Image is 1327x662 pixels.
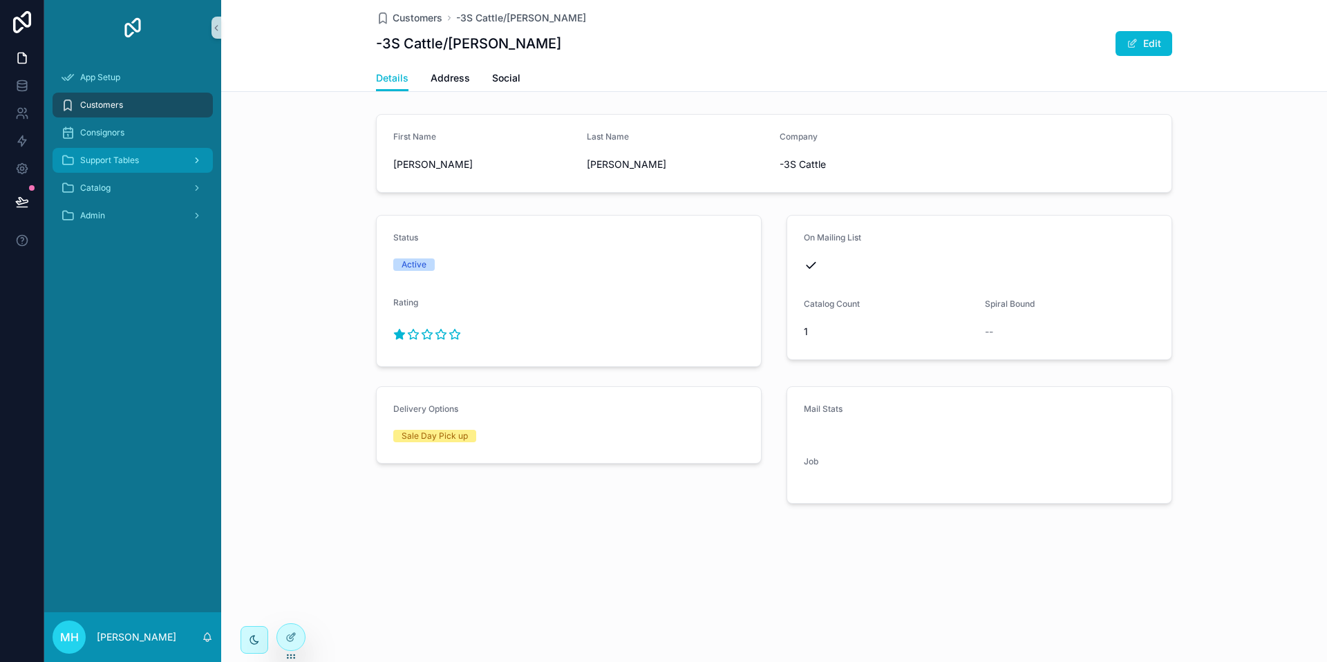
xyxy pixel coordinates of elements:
[393,404,458,414] span: Delivery Options
[53,120,213,145] a: Consignors
[985,325,993,339] span: --
[1116,31,1172,56] button: Edit
[804,299,860,309] span: Catalog Count
[431,71,470,85] span: Address
[804,325,974,339] span: 1
[492,71,520,85] span: Social
[376,11,442,25] a: Customers
[53,176,213,200] a: Catalog
[587,131,629,142] span: Last Name
[80,72,120,83] span: App Setup
[80,210,105,221] span: Admin
[985,299,1035,309] span: Spiral Bound
[402,430,468,442] div: Sale Day Pick up
[402,258,426,271] div: Active
[60,629,79,645] span: MH
[122,17,144,39] img: App logo
[780,158,1155,171] span: -3S Cattle
[431,66,470,93] a: Address
[492,66,520,93] a: Social
[804,232,861,243] span: On Mailing List
[393,11,442,25] span: Customers
[376,71,408,85] span: Details
[393,158,576,171] span: [PERSON_NAME]
[80,100,123,111] span: Customers
[393,232,418,243] span: Status
[780,131,818,142] span: Company
[80,155,139,166] span: Support Tables
[44,55,221,246] div: scrollable content
[97,630,176,644] p: [PERSON_NAME]
[53,65,213,90] a: App Setup
[587,158,769,171] span: [PERSON_NAME]
[53,203,213,228] a: Admin
[80,127,124,138] span: Consignors
[53,93,213,117] a: Customers
[393,131,436,142] span: First Name
[376,34,561,53] h1: -3S Cattle/[PERSON_NAME]
[80,182,111,193] span: Catalog
[53,148,213,173] a: Support Tables
[804,456,818,466] span: Job
[376,66,408,92] a: Details
[456,11,586,25] a: -3S Cattle/[PERSON_NAME]
[393,297,418,308] span: Rating
[804,404,843,414] span: Mail Stats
